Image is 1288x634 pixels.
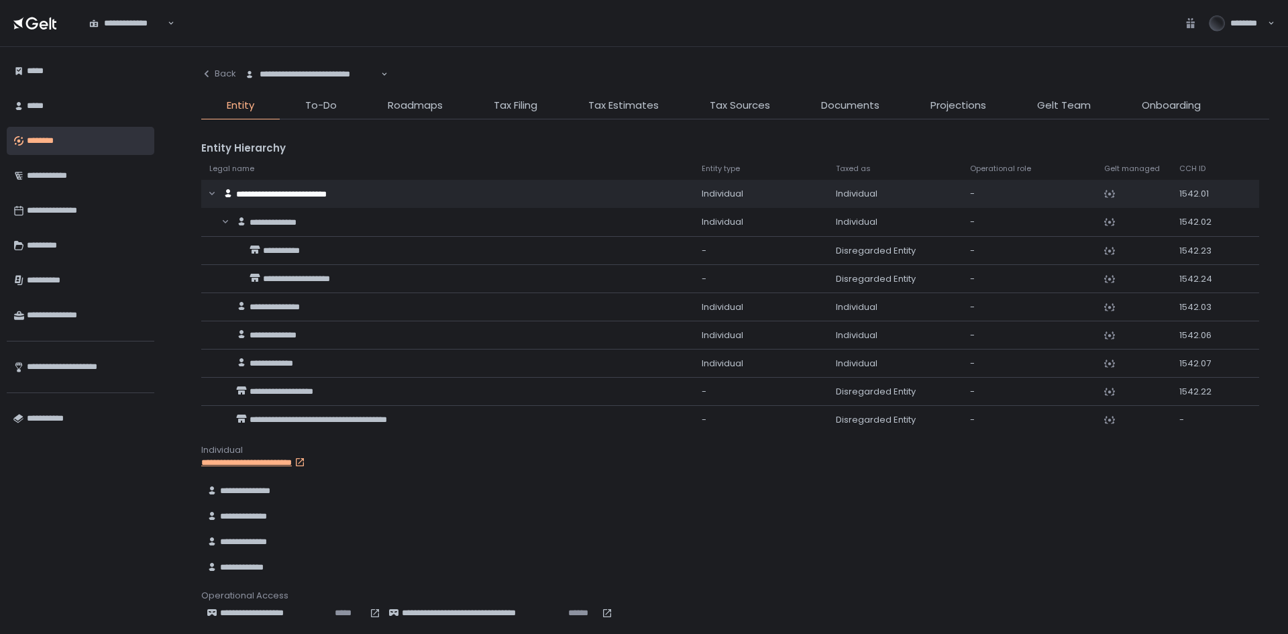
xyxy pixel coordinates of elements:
[836,301,954,313] div: Individual
[201,141,1269,156] div: Entity Hierarchy
[970,216,1088,228] div: -
[821,98,879,113] span: Documents
[494,98,537,113] span: Tax Filing
[1179,216,1226,228] div: 1542.02
[970,414,1088,426] div: -
[836,164,871,174] span: Taxed as
[388,98,443,113] span: Roadmaps
[970,188,1088,200] div: -
[1179,386,1226,398] div: 1542.22
[1179,188,1226,200] div: 1542.01
[1179,358,1226,370] div: 1542.07
[836,188,954,200] div: Individual
[702,164,740,174] span: Entity type
[702,358,820,370] div: Individual
[588,98,659,113] span: Tax Estimates
[227,98,254,113] span: Entity
[836,329,954,341] div: Individual
[201,590,1269,602] div: Operational Access
[836,216,954,228] div: Individual
[80,9,174,38] div: Search for option
[970,358,1088,370] div: -
[1179,329,1226,341] div: 1542.06
[836,414,954,426] div: Disregarded Entity
[702,245,820,257] div: -
[305,98,337,113] span: To-Do
[970,386,1088,398] div: -
[702,414,820,426] div: -
[702,273,820,285] div: -
[836,358,954,370] div: Individual
[236,60,388,89] div: Search for option
[1179,245,1226,257] div: 1542.23
[201,60,236,87] button: Back
[836,273,954,285] div: Disregarded Entity
[1179,273,1226,285] div: 1542.24
[702,188,820,200] div: Individual
[836,245,954,257] div: Disregarded Entity
[1179,414,1226,426] div: -
[710,98,770,113] span: Tax Sources
[1179,301,1226,313] div: 1542.03
[201,68,236,80] div: Back
[1037,98,1091,113] span: Gelt Team
[702,329,820,341] div: Individual
[1179,164,1205,174] span: CCH ID
[970,301,1088,313] div: -
[970,164,1031,174] span: Operational role
[1104,164,1160,174] span: Gelt managed
[379,68,380,81] input: Search for option
[970,273,1088,285] div: -
[970,245,1088,257] div: -
[970,329,1088,341] div: -
[836,386,954,398] div: Disregarded Entity
[702,301,820,313] div: Individual
[1142,98,1201,113] span: Onboarding
[209,164,254,174] span: Legal name
[201,444,1269,456] div: Individual
[702,216,820,228] div: Individual
[702,386,820,398] div: -
[930,98,986,113] span: Projections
